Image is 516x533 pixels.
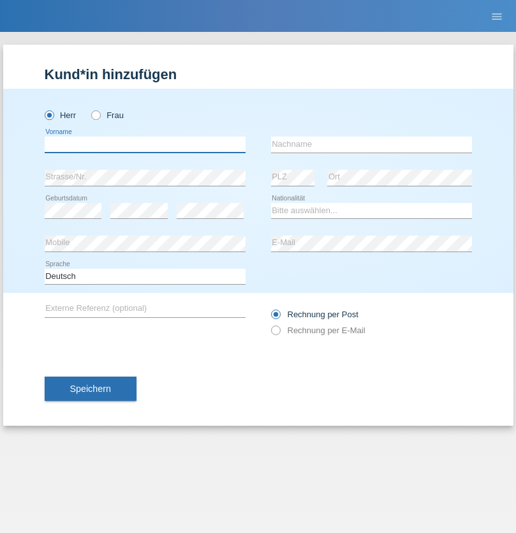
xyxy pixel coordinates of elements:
i: menu [490,10,503,23]
span: Speichern [70,384,111,394]
label: Frau [91,110,124,120]
label: Rechnung per Post [271,310,358,319]
label: Herr [45,110,77,120]
input: Rechnung per E-Mail [271,326,279,342]
label: Rechnung per E-Mail [271,326,365,335]
input: Rechnung per Post [271,310,279,326]
a: menu [484,12,510,20]
h1: Kund*in hinzufügen [45,66,472,82]
input: Herr [45,110,53,119]
button: Speichern [45,377,136,401]
input: Frau [91,110,100,119]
